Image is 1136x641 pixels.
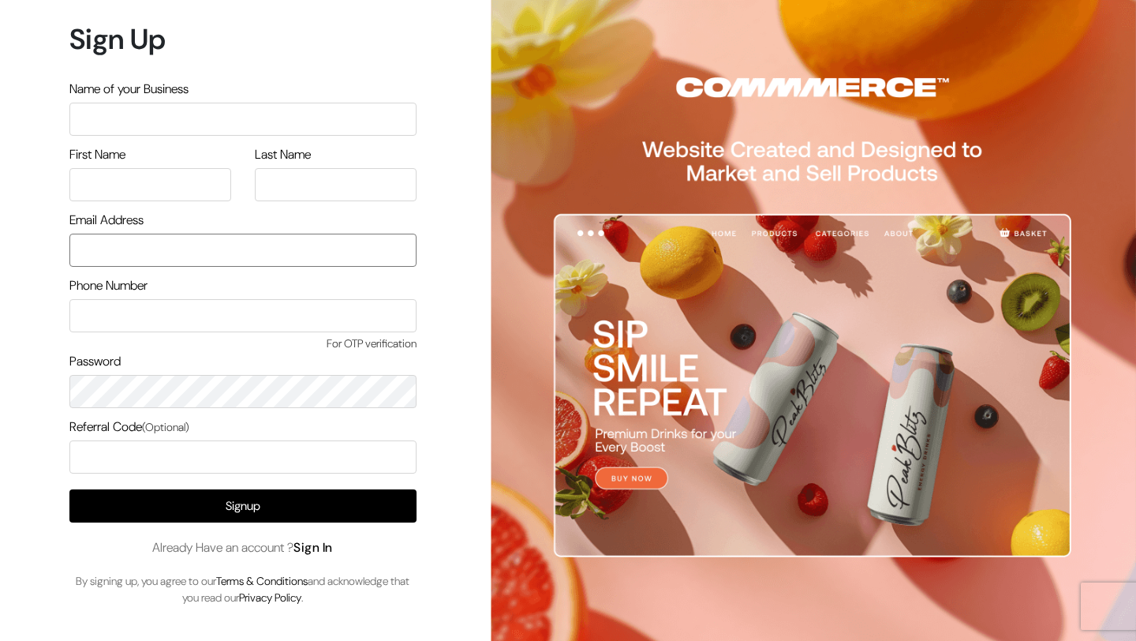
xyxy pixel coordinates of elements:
[69,22,417,56] h1: Sign Up
[69,418,189,437] label: Referral Code
[69,211,144,230] label: Email Address
[69,276,148,295] label: Phone Number
[216,574,308,588] a: Terms & Conditions
[69,335,417,352] span: For OTP verification
[69,80,189,99] label: Name of your Business
[69,352,121,371] label: Password
[69,573,417,606] p: By signing up, you agree to our and acknowledge that you read our .
[69,145,125,164] label: First Name
[293,539,333,556] a: Sign In
[239,590,301,605] a: Privacy Policy
[152,538,333,557] span: Already Have an account ?
[255,145,311,164] label: Last Name
[69,489,417,523] button: Signup
[142,420,189,434] span: (Optional)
